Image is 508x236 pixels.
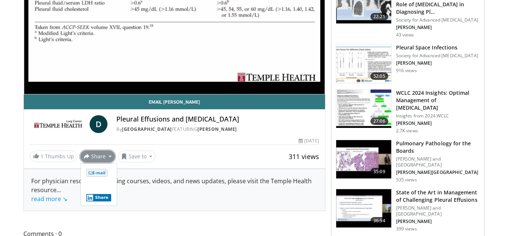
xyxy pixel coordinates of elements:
button: Share [80,151,115,162]
p: [PERSON_NAME] [396,120,480,126]
h4: Pleural Effusions and [MEDICAL_DATA] [116,115,319,123]
img: 3a403bee-3229-45b3-a430-6154aa75147a.150x105_q85_crop-smart_upscale.jpg [336,90,391,128]
h3: State of the Art in Management of Challenging Pleural Effusions [396,189,480,204]
p: [PERSON_NAME] [396,25,480,30]
a: 27:06 WCLC 2024 Insights: Optimal Management of [MEDICAL_DATA] Insights from 2024 WCLC [PERSON_NA... [336,89,480,134]
span: 35:09 [370,168,388,175]
span: E-mail [86,169,107,177]
img: fb57aec0-15a0-4ba7-a3d2-46a55252101d.150x105_q85_crop-smart_upscale.jpg [336,140,391,179]
p: Insights from 2024 WCLC [396,113,480,119]
p: Society for Advanced [MEDICAL_DATA] [396,17,480,23]
img: c3619b51-c3a0-49e4-9a95-3f69edafa347.150x105_q85_crop-smart_upscale.jpg [336,44,391,83]
a: E-mail [86,168,107,176]
iframe: X Post Button [86,181,110,188]
a: [GEOGRAPHIC_DATA] [122,126,172,132]
div: [DATE] [299,138,319,144]
p: [PERSON_NAME] and [GEOGRAPHIC_DATA] [396,205,480,217]
span: ... [31,186,67,203]
h3: Pulmonary Pathology for the Boards [396,140,480,155]
p: 916 views [396,68,417,74]
p: [PERSON_NAME] [396,219,480,224]
span: 311 views [289,152,319,161]
a: D [90,115,107,133]
span: 36:54 [370,217,388,224]
p: [PERSON_NAME] [396,60,478,66]
p: [PERSON_NAME][GEOGRAPHIC_DATA] [396,169,480,175]
span: 22:21 [370,13,388,20]
span: 27:06 [370,117,388,125]
a: 35:09 Pulmonary Pathology for the Boards [PERSON_NAME] and [GEOGRAPHIC_DATA] [PERSON_NAME][GEOGRA... [336,140,480,183]
span: 1 [41,153,44,160]
button: Save to [118,151,156,162]
a: read more ↘ [31,195,67,203]
button: Share [86,194,111,201]
h3: WCLC 2024 Insights: Optimal Management of [MEDICAL_DATA] [396,89,480,111]
a: Email [PERSON_NAME] [24,94,325,109]
div: By FEATURING [116,126,319,133]
img: Temple Lung Center [30,115,87,133]
a: 1 Thumbs Up [30,151,77,162]
a: 52:05 Pleural Space Infections Society for Advanced [MEDICAL_DATA] [PERSON_NAME] 916 views [336,44,480,83]
p: 2.7K views [396,128,418,134]
a: 36:54 State of the Art in Management of Challenging Pleural Effusions [PERSON_NAME] and [GEOGRAPH... [336,189,480,232]
p: 535 views [396,177,417,183]
p: [PERSON_NAME] and [GEOGRAPHIC_DATA] [396,156,480,168]
div: For physician resources including courses, videos, and news updates, please visit the Temple Heal... [31,177,318,203]
p: Society for Advanced [MEDICAL_DATA] [396,53,478,59]
p: 43 views [396,32,414,38]
h3: Pleural Space Infections [396,44,478,51]
span: 52:05 [370,72,388,80]
a: [PERSON_NAME] [197,126,237,132]
img: 35da1b2e-e06e-46cd-91b6-ae21797a2035.150x105_q85_crop-smart_upscale.jpg [336,189,391,228]
p: 399 views [396,226,417,232]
